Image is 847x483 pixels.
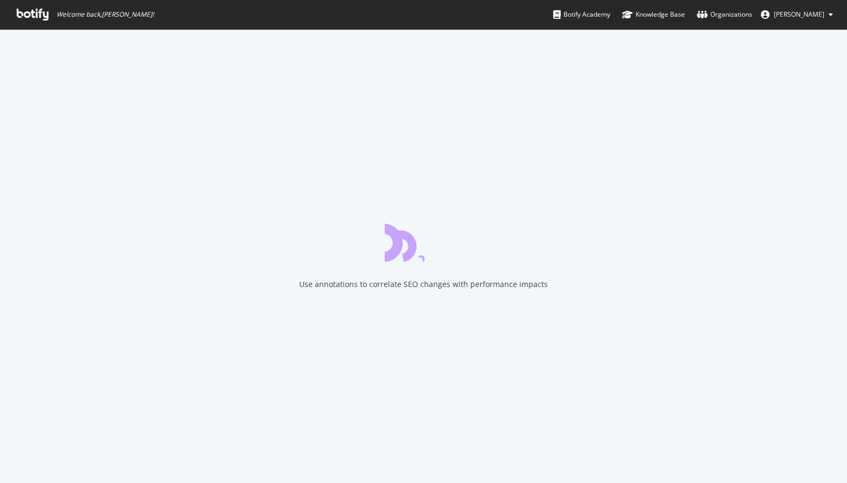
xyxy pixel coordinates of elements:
[774,10,824,19] span: Mitchell Abdullah
[553,9,610,20] div: Botify Academy
[622,9,685,20] div: Knowledge Base
[697,9,752,20] div: Organizations
[752,6,842,23] button: [PERSON_NAME]
[299,279,548,290] div: Use annotations to correlate SEO changes with performance impacts
[385,223,462,262] div: animation
[57,10,154,19] span: Welcome back, [PERSON_NAME] !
